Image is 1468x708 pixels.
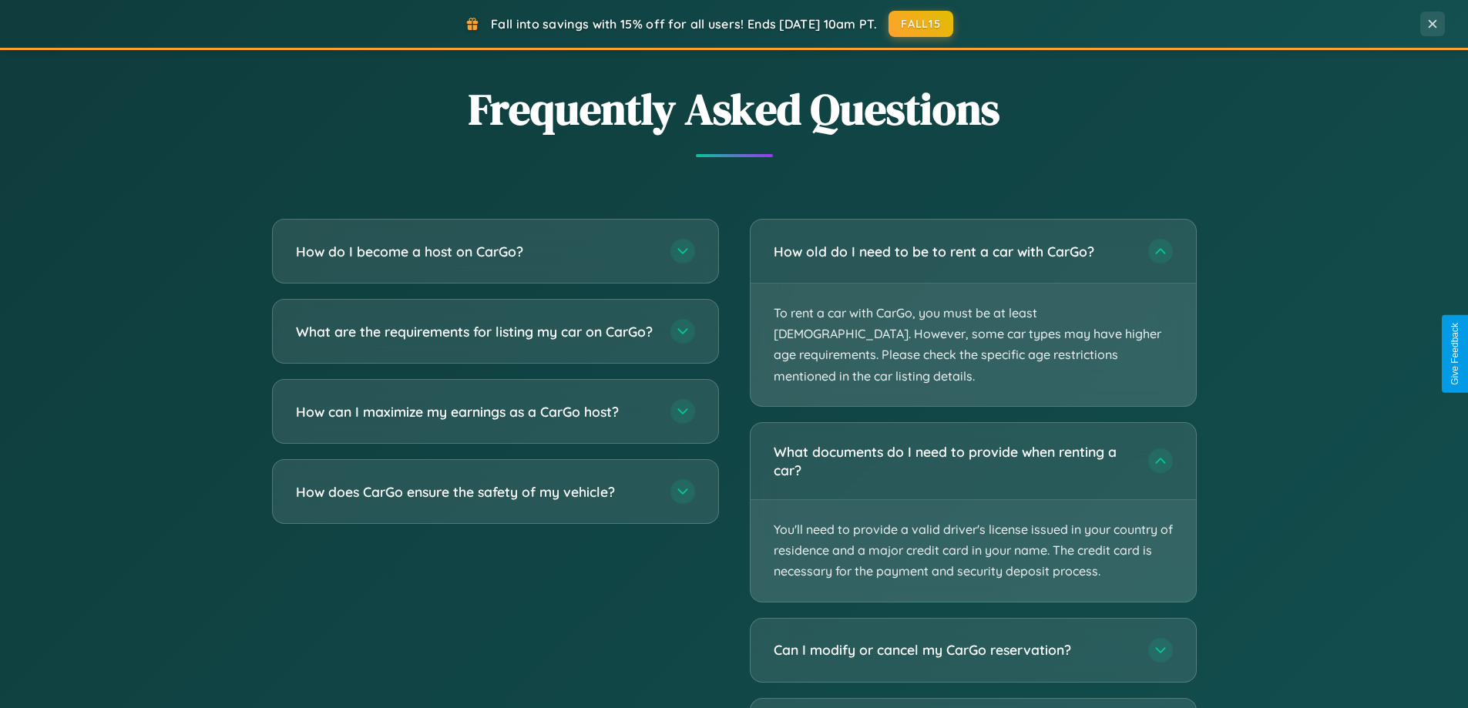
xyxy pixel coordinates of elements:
h3: How does CarGo ensure the safety of my vehicle? [296,482,655,502]
h3: How do I become a host on CarGo? [296,242,655,261]
h3: What are the requirements for listing my car on CarGo? [296,322,655,341]
p: To rent a car with CarGo, you must be at least [DEMOGRAPHIC_DATA]. However, some car types may ha... [751,284,1196,406]
h3: How old do I need to be to rent a car with CarGo? [774,242,1133,261]
span: Fall into savings with 15% off for all users! Ends [DATE] 10am PT. [491,16,877,32]
h2: Frequently Asked Questions [272,79,1197,139]
p: You'll need to provide a valid driver's license issued in your country of residence and a major c... [751,500,1196,602]
h3: What documents do I need to provide when renting a car? [774,442,1133,480]
div: Give Feedback [1450,323,1460,385]
h3: Can I modify or cancel my CarGo reservation? [774,640,1133,659]
h3: How can I maximize my earnings as a CarGo host? [296,402,655,421]
button: FALL15 [889,11,953,37]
